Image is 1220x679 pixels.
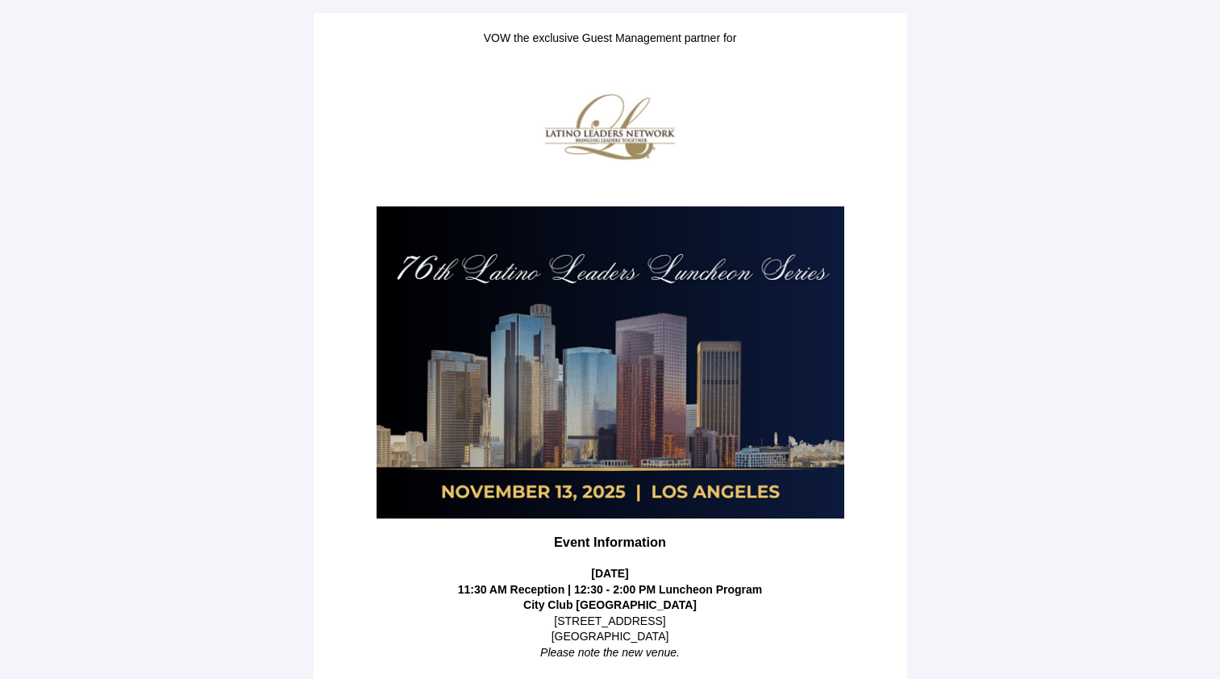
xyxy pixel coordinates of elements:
p: [STREET_ADDRESS] [GEOGRAPHIC_DATA] [377,598,844,660]
p: VOW the exclusive Guest Management partner for [377,31,844,47]
strong: Event Information [554,535,666,549]
strong: 11:30 AM Reception | 12:30 - 2:00 PM Luncheon Program [458,583,763,596]
em: Please note the new venue. [540,646,680,659]
strong: City Club [GEOGRAPHIC_DATA] [523,598,697,611]
strong: [DATE] [591,567,628,580]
